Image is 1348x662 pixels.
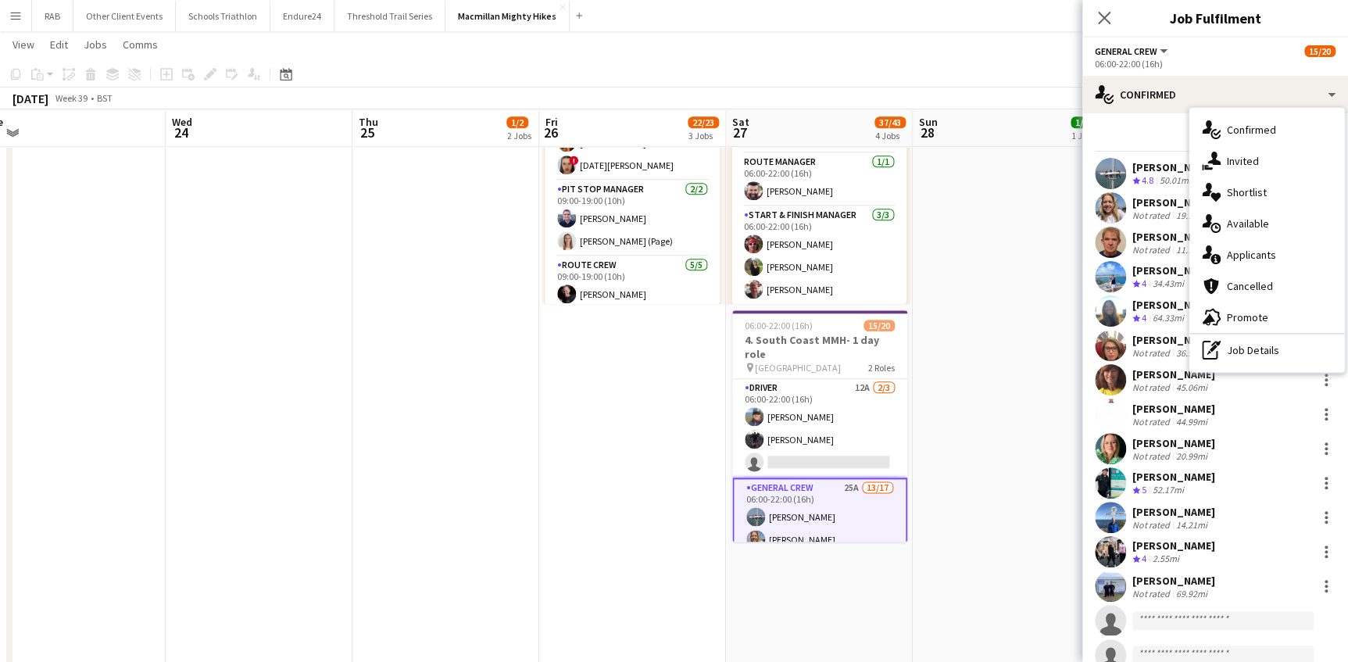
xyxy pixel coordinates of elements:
[1132,436,1215,450] div: [PERSON_NAME]
[1132,347,1173,359] div: Not rated
[545,181,720,256] app-card-role: Pit Stop Manager2/209:00-19:00 (10h)[PERSON_NAME][PERSON_NAME] (Page)
[1071,130,1092,141] div: 1 Job
[84,38,107,52] span: Jobs
[1132,402,1215,416] div: [PERSON_NAME]
[1150,277,1187,291] div: 34.43mi
[875,130,905,141] div: 4 Jobs
[1173,416,1210,428] div: 44.99mi
[1157,174,1194,188] div: 50.01mi
[1150,312,1187,325] div: 64.33mi
[270,1,334,31] button: Endure24
[569,156,578,165] span: !
[1132,574,1215,588] div: [PERSON_NAME]
[1173,450,1210,462] div: 20.99mi
[6,34,41,55] a: View
[77,34,113,55] a: Jobs
[732,115,749,129] span: Sat
[52,92,91,104] span: Week 39
[1173,588,1210,599] div: 69.92mi
[359,115,378,129] span: Thu
[1132,195,1215,209] div: [PERSON_NAME]
[732,333,907,361] h3: 4. South Coast MMH- 1 day role
[1173,381,1210,393] div: 45.06mi
[543,123,558,141] span: 26
[688,130,718,141] div: 3 Jobs
[1189,302,1344,333] div: Promote
[1142,277,1146,289] span: 4
[1173,519,1210,531] div: 14.21mi
[1173,209,1210,221] div: 19.19mi
[1095,58,1335,70] div: 06:00-22:00 (16h)
[1095,45,1170,57] button: General Crew
[732,310,907,542] app-job-card: 06:00-22:00 (16h)15/204. South Coast MMH- 1 day role [GEOGRAPHIC_DATA]2 RolesDriver12A2/306:00-22...
[731,206,906,305] app-card-role: Start & Finish Manager3/306:00-22:00 (16h)[PERSON_NAME][PERSON_NAME][PERSON_NAME]
[732,379,907,478] app-card-role: Driver12A2/306:00-22:00 (16h)[PERSON_NAME][PERSON_NAME]
[116,34,164,55] a: Comms
[874,116,906,128] span: 37/43
[1150,484,1187,497] div: 52.17mi
[1189,239,1344,270] div: Applicants
[919,115,938,129] span: Sun
[1132,333,1215,347] div: [PERSON_NAME]
[1142,312,1146,324] span: 4
[172,115,192,129] span: Wed
[688,116,719,128] span: 22/23
[755,362,841,374] span: [GEOGRAPHIC_DATA]
[545,115,558,129] span: Fri
[1304,45,1335,57] span: 15/20
[1132,244,1173,256] div: Not rated
[1189,208,1344,239] div: Available
[731,73,906,304] app-job-card: 06:00-22:00 (16h)21/21 [GEOGRAPHIC_DATA]6 Roles[PERSON_NAME][PERSON_NAME][PERSON_NAME][PERSON_NAM...
[73,1,176,31] button: Other Client Events
[1132,416,1173,428] div: Not rated
[334,1,445,31] button: Threshold Trail Series
[917,123,938,141] span: 28
[1132,381,1173,393] div: Not rated
[1173,244,1210,256] div: 11.17mi
[50,38,68,52] span: Edit
[868,362,895,374] span: 2 Roles
[13,91,48,106] div: [DATE]
[1132,450,1173,462] div: Not rated
[1132,160,1215,174] div: [PERSON_NAME]
[1150,553,1182,566] div: 2.55mi
[1132,519,1173,531] div: Not rated
[731,153,906,206] app-card-role: Route Manager1/106:00-22:00 (16h)[PERSON_NAME]
[1132,539,1215,553] div: [PERSON_NAME]
[176,1,270,31] button: Schools Triathlon
[1173,347,1210,359] div: 36.54mi
[1082,8,1348,28] h3: Job Fulfilment
[1189,114,1344,145] div: Confirmed
[1189,270,1344,302] div: Cancelled
[1142,484,1146,496] span: 5
[1095,45,1157,57] span: General Crew
[32,1,73,31] button: RAB
[1189,177,1344,208] div: Shortlist
[545,73,720,304] app-job-card: 09:00-21:00 (12h)21/21 [GEOGRAPHIC_DATA]6 Roles[PERSON_NAME][PERSON_NAME]![PERSON_NAME][PERSON_NA...
[1132,230,1215,244] div: [PERSON_NAME]
[507,130,531,141] div: 2 Jobs
[1142,553,1146,564] span: 4
[1132,505,1215,519] div: [PERSON_NAME]
[1142,174,1153,186] span: 4.8
[1132,263,1215,277] div: [PERSON_NAME]
[545,256,720,400] app-card-role: Route Crew5/509:00-19:00 (10h)[PERSON_NAME]
[1071,116,1092,128] span: 1/1
[356,123,378,141] span: 25
[170,123,192,141] span: 24
[730,123,749,141] span: 27
[1132,588,1173,599] div: Not rated
[506,116,528,128] span: 1/2
[1082,76,1348,113] div: Confirmed
[97,92,113,104] div: BST
[1132,298,1215,312] div: [PERSON_NAME]
[44,34,74,55] a: Edit
[1189,145,1344,177] div: Invited
[1189,335,1344,366] div: Job Details
[123,38,158,52] span: Comms
[13,38,34,52] span: View
[1132,470,1215,484] div: [PERSON_NAME]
